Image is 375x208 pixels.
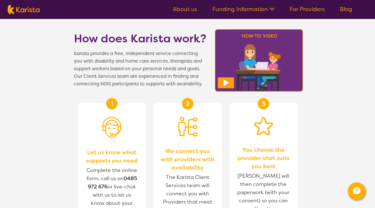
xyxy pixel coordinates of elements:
[74,50,207,88] span: Karista provides a free, independent service connecting you with disability and home care service...
[173,5,197,13] a: About us
[213,27,305,94] img: Karista video
[178,117,197,137] img: Person being matched to services icon
[258,98,269,109] div: 3
[290,5,325,13] a: For Providers
[106,98,118,109] div: 1
[236,146,291,170] span: You choose the provider that suits you best
[74,31,207,46] h1: How does Karista work?
[160,147,215,172] span: We connect you with providers with availability
[182,98,193,109] div: 2
[212,5,275,13] a: Funding Information
[8,5,39,14] img: Karista logo
[254,117,273,135] img: Star icon
[84,148,140,165] span: Let us know what supports you need
[340,5,352,13] a: Blog
[348,182,366,200] button: Channel Menu
[102,117,121,138] img: Person with headset icon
